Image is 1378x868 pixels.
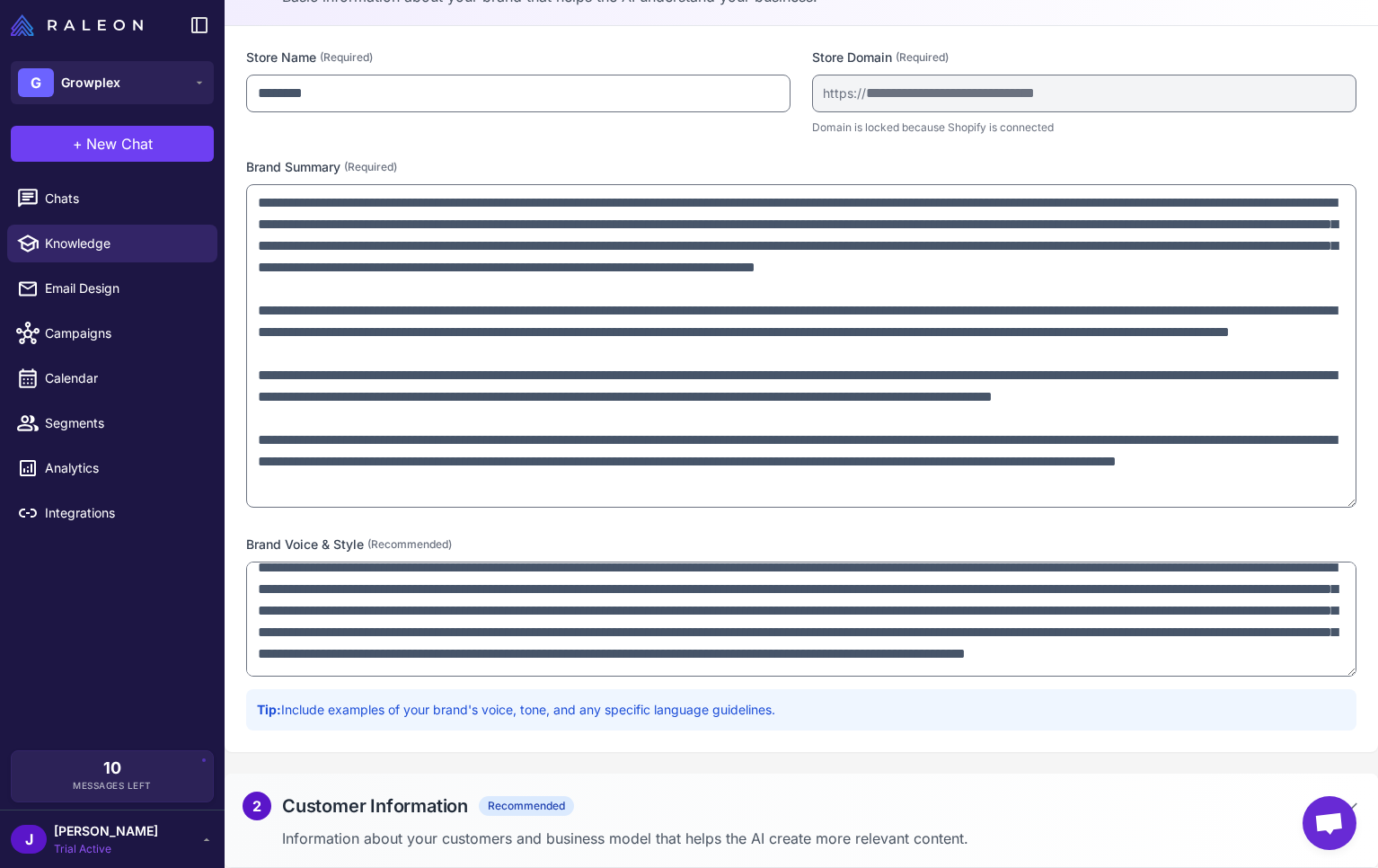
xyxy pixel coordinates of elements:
a: Integrations [7,494,217,532]
span: Calendar [45,368,203,388]
a: Calendar [7,359,217,397]
a: Chats [7,180,217,217]
span: 10 [103,760,121,776]
p: Include examples of your brand's voice, tone, and any specific language guidelines. [257,700,1346,720]
span: Campaigns [45,323,203,343]
label: Brand Voice & Style [246,535,1356,554]
span: (Required) [344,159,397,175]
span: Analytics [45,458,203,478]
span: Segments [45,413,203,433]
p: Information about your customers and business model that helps the AI create more relevant content. [282,828,1360,849]
img: Raleon Logo [11,14,143,36]
span: (Required) [320,49,373,66]
span: (Required) [896,49,949,66]
span: Growplex [61,73,120,93]
span: + [73,133,83,155]
span: (Recommended) [367,536,452,553]
label: Brand Summary [246,157,1356,177]
a: Email Design [7,270,217,307]
div: J [11,825,47,854]
a: Campaigns [7,314,217,352]
span: Trial Active [54,841,158,857]
span: Recommended [479,796,574,816]
div: 2 [243,792,271,820]
span: [PERSON_NAME] [54,821,158,841]
a: Knowledge [7,225,217,262]
span: Integrations [45,503,203,523]
button: GGrowplex [11,61,214,104]
strong: Tip: [257,702,281,717]
label: Store Domain [812,48,1356,67]
span: Chats [45,189,203,208]
span: New Chat [86,133,153,155]
a: Analytics [7,449,217,487]
h2: Customer Information [282,793,468,819]
div: Open chat [1303,796,1356,850]
p: Domain is locked because Shopify is connected [812,120,1356,136]
span: Messages Left [73,779,152,793]
a: Segments [7,404,217,442]
button: +New Chat [11,126,214,162]
span: Email Design [45,279,203,298]
a: Raleon Logo [11,14,150,36]
label: Store Name [246,48,791,67]
span: Knowledge [45,234,203,253]
div: G [18,68,54,97]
